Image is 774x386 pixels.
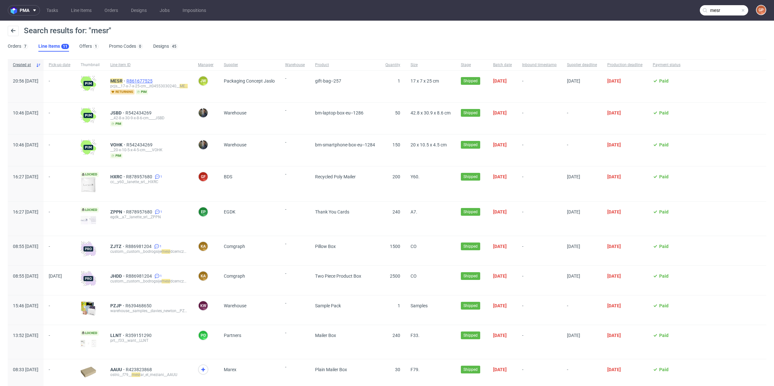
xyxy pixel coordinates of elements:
img: Maciej Sobola [199,140,208,149]
span: 50 [395,110,400,115]
span: [DATE] [607,209,621,214]
span: bm-laptop-box-eu--1286 [315,110,363,115]
span: Marex [224,367,236,372]
span: - [49,78,70,94]
span: 13:52 [DATE] [13,333,38,338]
div: custom__custom__bodrogsije dcemcz__JHDD [110,279,188,284]
span: [DATE] [607,110,621,115]
span: gift-bag--257 [315,78,341,84]
span: 08:33 [DATE] [13,367,38,372]
span: bm-smartphone-box-eu--1284 [315,142,375,147]
span: PZJP [110,303,125,308]
img: Maciej Sobola [199,108,208,117]
span: [DATE] [607,367,621,372]
span: [DATE] [493,142,507,147]
span: - [285,76,305,94]
button: pma [8,5,40,15]
div: prt__f33__want__LLNT [110,338,188,343]
span: pim [110,153,123,158]
span: 240 [392,209,400,214]
span: Quantity [385,62,400,68]
mark: mesr [132,372,140,377]
span: - [522,273,557,287]
figcaption: JW [199,76,208,85]
span: pim [136,89,148,94]
img: version_two_editor_design [81,177,96,193]
span: - [522,303,557,317]
img: plain-eco.9b3ba858dad33fd82c36.png [81,367,96,378]
span: [DATE] [607,174,621,179]
span: - [285,364,305,380]
div: 0 [139,44,141,49]
span: [DATE] [493,333,507,338]
span: 1 [160,174,162,179]
figcaption: KW [199,301,208,310]
a: R878957680 [126,209,154,214]
span: 1500 [390,244,400,249]
span: EGDK [224,209,235,214]
span: 1 [398,303,400,308]
span: 16:27 [DATE] [13,174,38,179]
div: warehouse__samples__davies_newton__PZJP [110,308,188,313]
span: ZJTZ [110,244,125,249]
a: VOHK [110,142,126,147]
span: Locked [81,331,99,336]
span: - [522,333,557,351]
div: 1 [95,44,97,49]
span: Size [411,62,451,68]
span: [DATE] [567,273,580,279]
span: pma [20,8,29,13]
span: [DATE] [493,303,507,308]
span: Two Piece Product Box [315,273,361,279]
a: R542434269 [125,110,153,115]
figcaption: ka [199,242,208,251]
a: R861677525 [126,78,154,84]
img: wHgJFi1I6lmhQAAAABJRU5ErkJggg== [81,76,96,91]
a: Impositions [179,5,210,15]
span: - [522,209,557,228]
a: R886981204 [126,273,153,279]
span: [DATE] [493,244,507,249]
span: 20:56 [DATE] [13,78,38,84]
span: CO [411,273,417,279]
span: Mailer Box [315,333,336,338]
span: - [49,303,70,317]
div: custom__custom__bodrogsije dcemcz__ZJTZ [110,249,188,254]
mark: mesr [162,249,170,254]
span: 1 [160,244,162,249]
span: - [567,142,597,158]
span: Shipped [463,142,478,148]
span: Warehouse [285,62,305,68]
span: Samples [411,303,428,308]
span: Pillow Box [315,244,336,249]
span: Shipped [463,273,478,279]
img: logo [11,7,20,14]
span: Plain Mailer Box [315,367,347,372]
span: Paid [659,367,669,372]
span: [DATE] [567,78,580,84]
span: [DATE] [607,78,621,84]
mark: MESR [180,84,190,88]
span: returning [110,89,134,94]
span: Shipped [463,243,478,249]
img: wHgJFi1I6lmhQAAAABJRU5ErkJggg== [81,140,96,155]
span: Comgraph [224,244,245,249]
span: - [49,110,70,126]
span: F33. [411,333,420,338]
span: Search results for: "mesr" [24,26,111,35]
a: JSBD [110,110,125,115]
span: F79. [411,367,420,372]
span: Batch date [493,62,512,68]
span: Comgraph [224,273,245,279]
span: - [49,244,70,258]
mark: MESR [110,78,123,84]
span: [DATE] [567,174,580,179]
div: pcjs__17-x-7-x-25-cm__it04553030240__ [110,84,188,89]
div: egdk__a7__lanette_srl__ZPPN [110,214,188,220]
span: [DATE] [567,244,580,249]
